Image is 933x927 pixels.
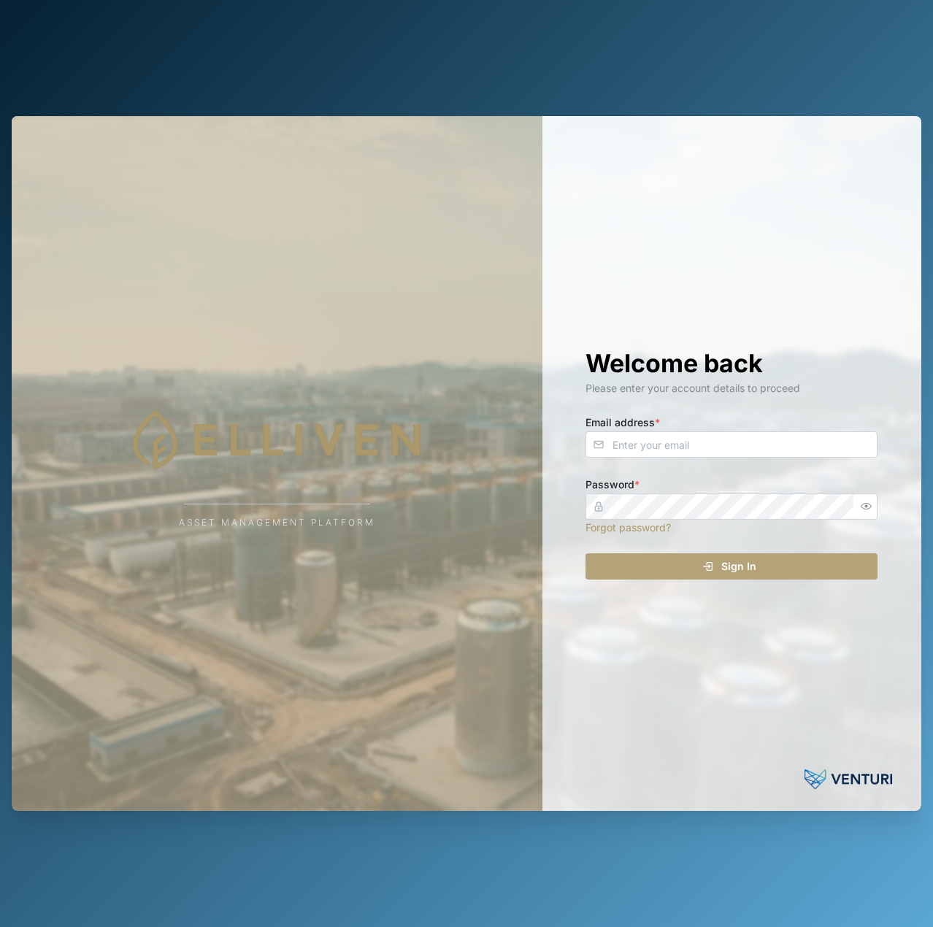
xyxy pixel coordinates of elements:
[721,554,756,579] span: Sign In
[585,431,878,458] input: Enter your email
[585,521,671,534] a: Forgot password?
[585,477,640,493] label: Password
[805,764,892,793] img: Venturi
[585,553,878,580] button: Sign In
[585,380,878,396] div: Please enter your account details to proceed
[585,415,660,431] label: Email address
[179,516,375,530] div: Asset Management Platform
[131,397,423,485] img: Company Logo
[585,347,878,380] h1: Welcome back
